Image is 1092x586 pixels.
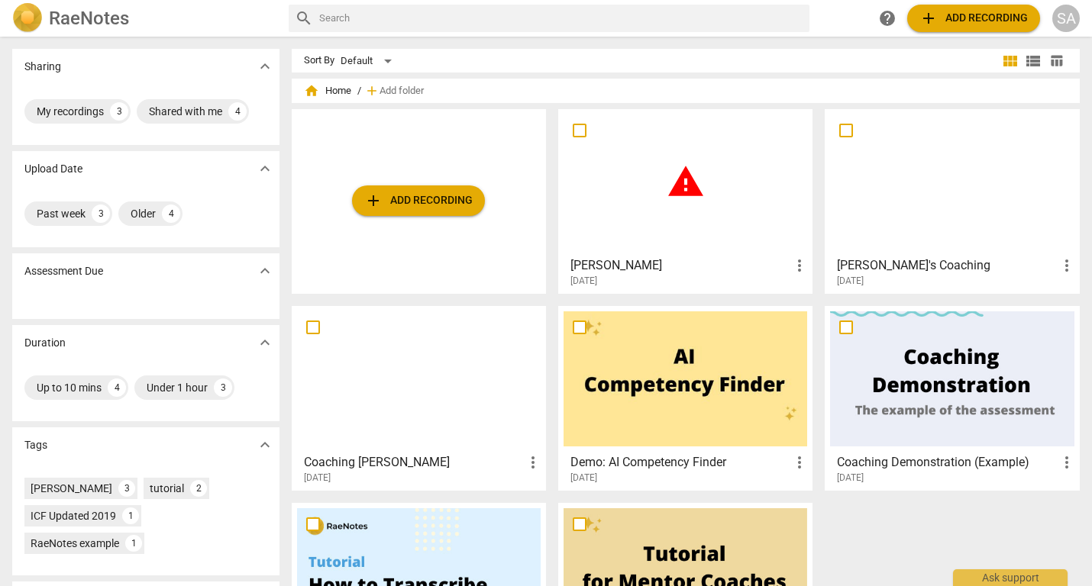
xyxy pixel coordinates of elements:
button: Show more [254,331,276,354]
div: 4 [108,378,126,397]
div: My recordings [37,104,104,119]
span: home [304,83,319,98]
a: LogoRaeNotes [12,3,276,34]
h2: RaeNotes [49,8,129,29]
span: Add recording [919,9,1028,27]
span: table_chart [1049,53,1064,68]
div: [PERSON_NAME] [31,481,112,496]
a: [PERSON_NAME][DATE] [564,114,807,287]
h3: Ricky S. [570,256,790,275]
h3: Rian's Coaching [837,256,1057,275]
span: more_vert [524,453,542,472]
button: SA [1052,5,1080,32]
div: 4 [162,204,180,223]
button: Show more [254,259,276,282]
img: Logo [12,3,43,34]
div: 4 [228,102,247,121]
div: 2 [190,480,207,497]
span: help [878,9,897,27]
span: Add folder [380,85,424,97]
span: more_vert [790,453,809,472]
h3: Coaching Demonstration (Example) [837,453,1057,472]
span: view_list [1024,52,1042,70]
p: Duration [24,335,66,351]
p: Upload Date [24,161,82,177]
div: 1 [122,507,139,524]
button: Show more [254,433,276,456]
div: ICF Updated 2019 [31,508,116,523]
div: 3 [110,102,128,121]
span: search [295,9,313,27]
span: expand_more [256,159,274,178]
span: view_module [1001,52,1019,70]
span: [DATE] [570,275,597,288]
span: Home [304,83,351,98]
span: [DATE] [570,472,597,485]
div: Older [131,206,156,221]
a: [PERSON_NAME]'s Coaching[DATE] [830,114,1074,287]
p: Assessment Due [24,263,103,279]
div: tutorial [150,481,184,496]
span: more_vert [790,256,809,275]
button: Table view [1045,50,1068,72]
div: Up to 10 mins [37,380,102,395]
div: RaeNotes example [31,536,119,551]
div: 3 [214,378,232,397]
a: Help [874,5,901,32]
button: Show more [254,157,276,180]
h3: Demo: AI Competency Finder [570,453,790,472]
span: expand_more [256,262,274,280]
span: add [364,83,380,98]
span: more_vert [1058,256,1076,275]
button: List view [1022,50,1045,72]
div: Ask support [953,569,1068,586]
span: more_vert [1058,453,1076,472]
div: 3 [118,480,135,497]
span: [DATE] [837,275,864,288]
p: Tags [24,437,47,453]
button: Show more [254,55,276,78]
div: 3 [92,204,110,223]
button: Upload [352,185,485,216]
input: Search [319,6,804,31]
span: [DATE] [304,472,331,485]
div: Past week [37,206,86,221]
span: add [364,192,383,210]
span: [DATE] [837,472,864,485]
div: Default [341,49,397,73]
a: Demo: AI Competency Finder[DATE] [564,311,807,484]
div: Sort By [304,55,334,66]
span: expand_more [256,57,274,76]
p: Sharing [24,59,61,75]
span: Add recording [364,192,473,210]
button: Upload [907,5,1040,32]
div: 1 [125,535,142,552]
div: Shared with me [149,104,222,119]
h3: Coaching Michelle [304,453,524,472]
a: Coaching [PERSON_NAME][DATE] [297,311,541,484]
span: expand_more [256,436,274,454]
span: expand_more [256,333,274,352]
button: Tile view [999,50,1022,72]
span: add [919,9,938,27]
span: / [357,85,361,97]
a: Coaching Demonstration (Example)[DATE] [830,311,1074,484]
span: warning [667,163,705,201]
div: Under 1 hour [147,380,208,395]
